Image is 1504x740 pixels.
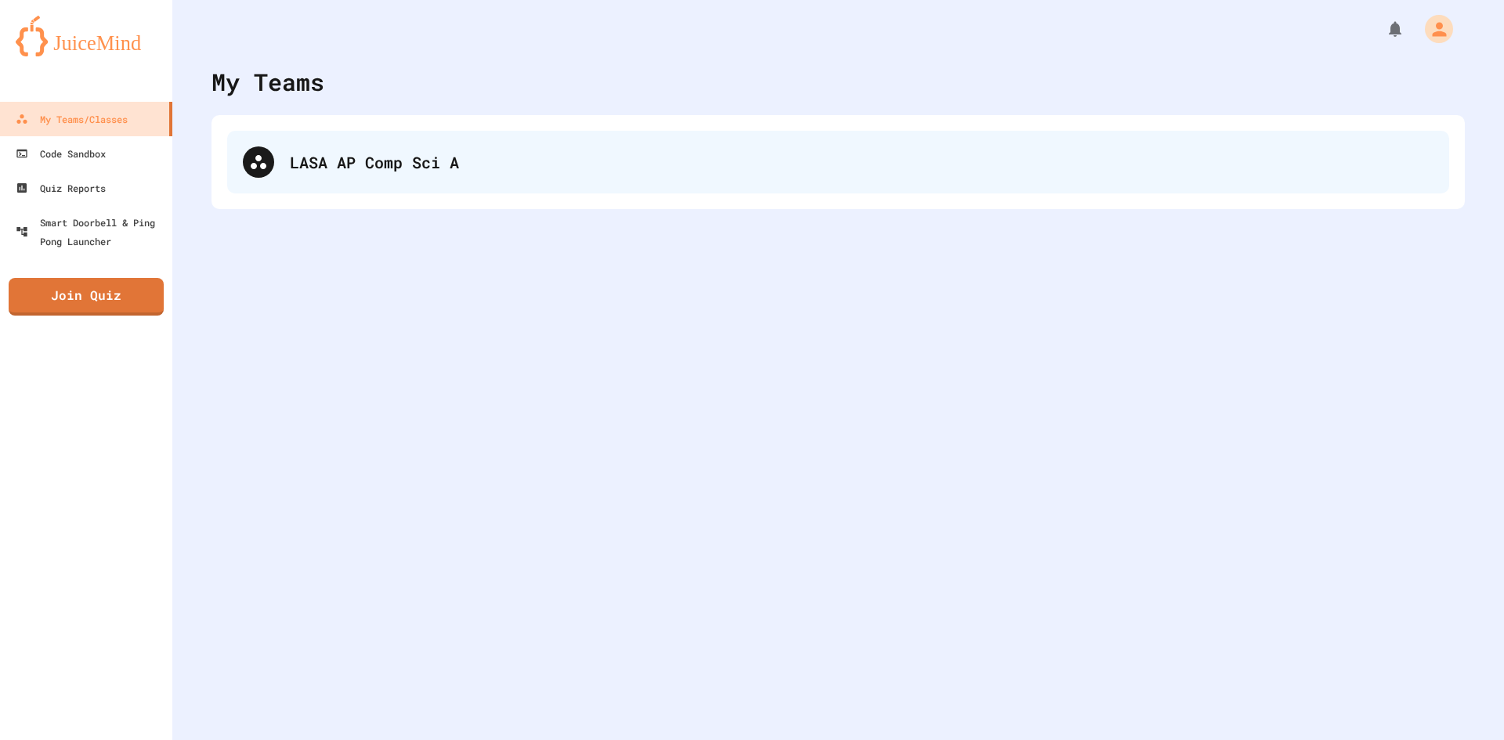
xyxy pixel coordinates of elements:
[16,144,106,163] div: Code Sandbox
[1408,11,1457,47] div: My Account
[290,150,1433,174] div: LASA AP Comp Sci A
[227,131,1449,193] div: LASA AP Comp Sci A
[1357,16,1408,42] div: My Notifications
[211,64,324,99] div: My Teams
[16,213,166,251] div: Smart Doorbell & Ping Pong Launcher
[16,179,106,197] div: Quiz Reports
[9,278,164,316] a: Join Quiz
[16,16,157,56] img: logo-orange.svg
[16,110,128,128] div: My Teams/Classes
